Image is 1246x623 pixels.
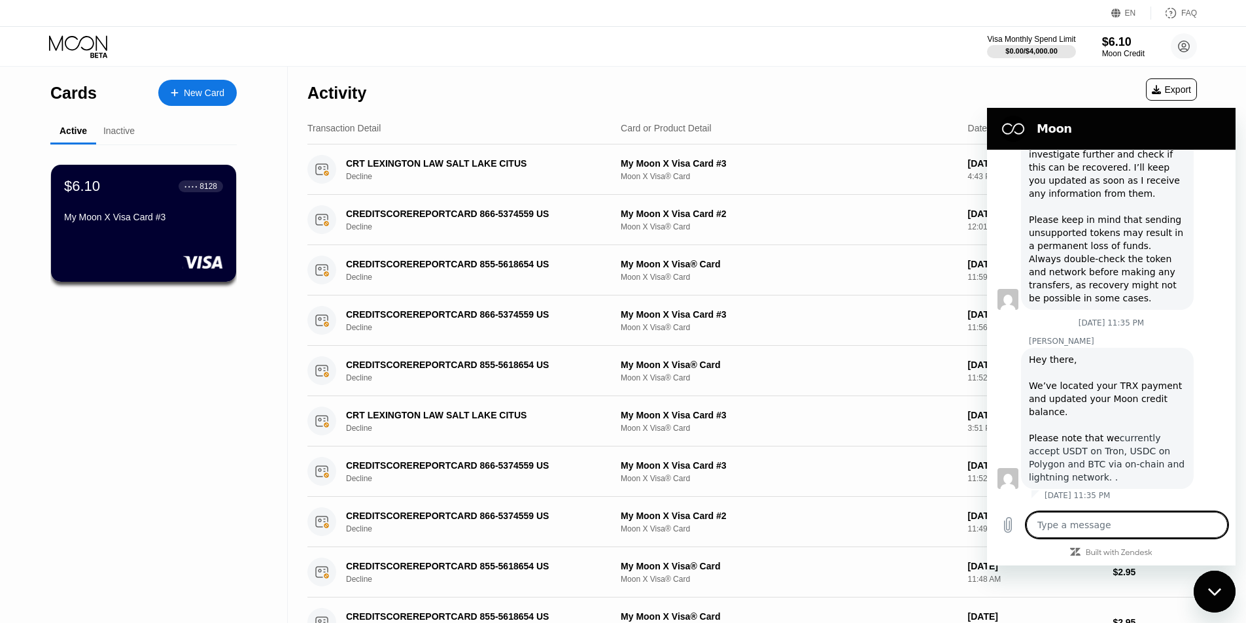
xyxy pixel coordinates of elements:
div: Decline [346,222,619,231]
div: 12:01 PM [968,222,1103,231]
div: CREDITSCOREREPORTCARD 855-5618654 US [346,259,600,269]
a: Built with Zendesk: Visit the Zendesk website in a new tab [99,441,165,450]
div: Export [1152,84,1191,95]
div: Transaction Detail [307,123,381,133]
div: 4:43 PM [968,172,1103,181]
div: Card or Product Detail [621,123,712,133]
div: Decline [346,373,619,382]
iframe: Messaging window [987,108,1236,565]
div: 8128 [199,182,217,191]
div: Inactive [103,126,135,136]
div: 11:49 AM [968,524,1103,533]
div: My Moon X Visa Card #2 [621,209,958,219]
iframe: Button to launch messaging window, conversation in progress [1194,571,1236,613]
div: 11:52 AM [968,474,1103,483]
div: CREDITSCOREREPORTCARD 866-5374559 US [346,309,600,320]
div: CREDITSCOREREPORTCARD 866-5374559 US [346,209,600,219]
div: Moon X Visa® Card [621,172,958,181]
div: My Moon X Visa Card #2 [621,511,958,521]
div: CRT LEXINGTON LAW SALT LAKE CITUSDeclineMy Moon X Visa Card #3Moon X Visa® Card[DATE]4:43 PM$24.95 [307,144,1197,195]
div: Moon X Visa® Card [621,222,958,231]
div: Decline [346,273,619,282]
div: EN [1125,8,1136,18]
div: $2.95 [1113,567,1197,577]
div: $6.10● ● ● ●8128My Moon X Visa Card #3 [51,165,236,282]
div: Decline [346,524,619,533]
div: [DATE] [968,158,1103,169]
div: CREDITSCOREREPORTCARD 855-5618654 US [346,611,600,622]
div: $6.10 [1102,35,1145,49]
div: [DATE] [968,561,1103,571]
div: CREDITSCOREREPORTCARD 866-5374559 USDeclineMy Moon X Visa Card #3Moon X Visa® Card[DATE]11:56 AM$... [307,295,1197,346]
div: ● ● ● ● [184,184,198,188]
div: My Moon X Visa Card #3 [621,309,958,320]
div: Visa Monthly Spend Limit$0.00/$4,000.00 [987,35,1075,58]
div: [DATE] [968,309,1103,320]
div: Visa Monthly Spend Limit [987,35,1075,44]
div: CRT LEXINGTON LAW SALT LAKE CITUSDeclineMy Moon X Visa Card #3Moon X Visa® Card[DATE]3:51 PM$24.95 [307,396,1197,446]
div: Moon Credit [1102,49,1145,58]
div: [DATE] [968,259,1103,269]
div: Active [60,126,87,136]
div: CREDITSCOREREPORTCARD 855-5618654 US [346,561,600,571]
div: My Moon X Visa® Card [621,360,958,370]
div: [DATE] [968,410,1103,420]
button: Upload file [8,404,34,430]
div: Moon X Visa® Card [621,474,958,483]
div: Moon X Visa® Card [621,424,958,433]
div: 11:59 AM [968,273,1103,282]
div: 11:56 AM [968,323,1103,332]
div: [DATE] [968,511,1103,521]
div: My Moon X Visa Card #3 [621,158,958,169]
div: 3:51 PM [968,424,1103,433]
div: Decline [346,575,619,584]
div: My Moon X Visa® Card [621,259,958,269]
div: Decline [346,323,619,332]
p: [PERSON_NAME] [42,228,249,239]
div: 11:48 AM [968,575,1103,584]
div: CREDITSCOREREPORTCARD 866-5374559 USDeclineMy Moon X Visa Card #2Moon X Visa® Card[DATE]12:01 PM$... [307,195,1197,245]
p: [DATE] 11:35 PM [92,210,157,220]
div: CRT LEXINGTON LAW SALT LAKE CITUS [346,158,600,169]
div: CREDITSCOREREPORTCARD 866-5374559 US [346,511,600,521]
div: $6.10 [64,178,100,195]
div: CREDITSCOREREPORTCARD 855-5618654 USDeclineMy Moon X Visa® CardMoon X Visa® Card[DATE]11:52 AM$2.95 [307,346,1197,396]
div: EN [1111,7,1151,20]
div: Date & Time [968,123,1018,133]
div: New Card [184,88,224,99]
div: CREDITSCOREREPORTCARD 866-5374559 USDeclineMy Moon X Visa Card #2Moon X Visa® Card[DATE]11:49 AM$... [307,497,1197,547]
div: [DATE] [968,460,1103,471]
div: $6.10Moon Credit [1102,35,1145,58]
div: Moon X Visa® Card [621,373,958,382]
div: CREDITSCOREREPORTCARD 855-5618654 US [346,360,600,370]
div: Cards [50,84,97,103]
div: [DATE] [968,360,1103,370]
div: Moon X Visa® Card [621,273,958,282]
div: FAQ [1181,8,1197,18]
div: CREDITSCOREREPORTCARD 855-5618654 USDeclineMy Moon X Visa® CardMoon X Visa® Card[DATE]11:48 AM$2.95 [307,547,1197,598]
div: Export [1146,78,1197,101]
div: CREDITSCOREREPORTCARD 866-5374559 USDeclineMy Moon X Visa Card #3Moon X Visa® Card[DATE]11:52 AM$... [307,446,1197,497]
div: Decline [346,474,619,483]
div: Hey there, We’ve located your TRX payment and updated your Moon credit balance. Please note that we [42,245,199,376]
div: 11:52 AM [968,373,1103,382]
div: Decline [346,172,619,181]
div: My Moon X Visa Card #3 [64,212,223,222]
div: CREDITSCOREREPORTCARD 855-5618654 USDeclineMy Moon X Visa® CardMoon X Visa® Card[DATE]11:59 AM$2.95 [307,245,1197,295]
div: Moon X Visa® Card [621,575,958,584]
div: New Card [158,80,237,106]
div: My Moon X Visa Card #3 [621,460,958,471]
p: [DATE] 11:35 PM [58,382,123,393]
div: My Moon X Visa® Card [621,611,958,622]
div: My Moon X Visa Card #3 [621,410,958,420]
div: My Moon X Visa® Card [621,561,958,571]
div: Decline [346,424,619,433]
div: CRT LEXINGTON LAW SALT LAKE CITUS [346,410,600,420]
div: FAQ [1151,7,1197,20]
div: [DATE] [968,209,1103,219]
div: [DATE] [968,611,1103,622]
div: Moon X Visa® Card [621,323,958,332]
div: Moon X Visa® Card [621,524,958,533]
